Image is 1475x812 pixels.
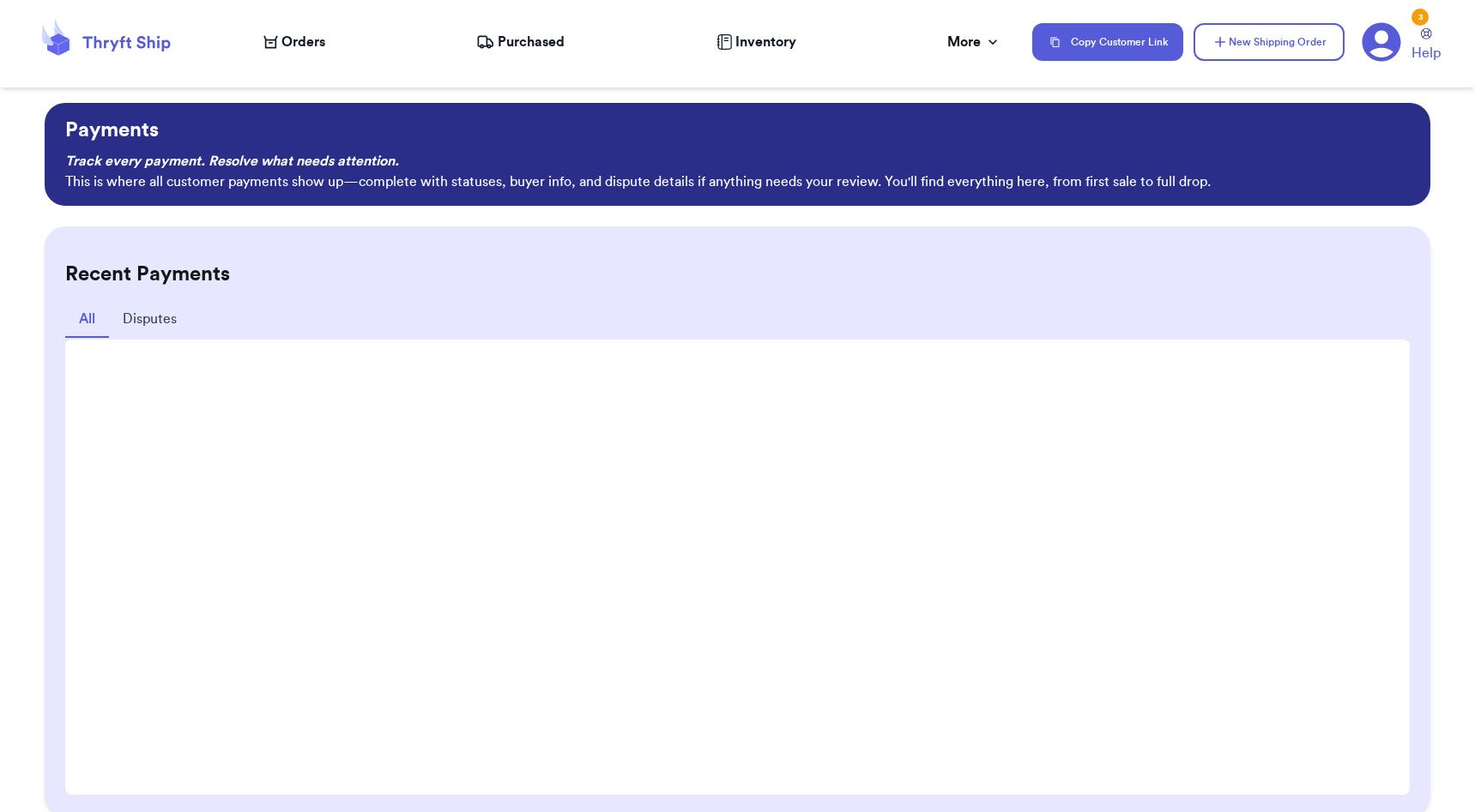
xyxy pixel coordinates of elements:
span: Inventory [735,32,796,52]
a: Inventory [716,32,796,52]
p: Track every payment. Resolve what needs attention. [65,151,1411,171]
button: Disputes [109,302,190,338]
p: This is where all customer payments show up—complete with statuses, buyer info, and dispute detai... [65,171,1411,192]
span: Purchased [498,32,565,52]
p: Payments [65,117,1411,144]
span: Orders [281,32,325,52]
h2: Recent Payments [65,261,1411,288]
a: Help [1412,28,1441,63]
div: 3 [1412,9,1429,26]
a: Orders [263,32,325,52]
div: More [947,32,1001,52]
button: All [65,302,109,338]
button: Copy Customer Link [1032,23,1183,61]
button: New Shipping Order [1194,23,1345,61]
a: Purchased [476,32,565,52]
iframe: stripe-connect-ui-layer-stripe-connect-payments [82,357,1393,781]
a: 3 [1362,22,1401,62]
span: Help [1412,43,1441,63]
